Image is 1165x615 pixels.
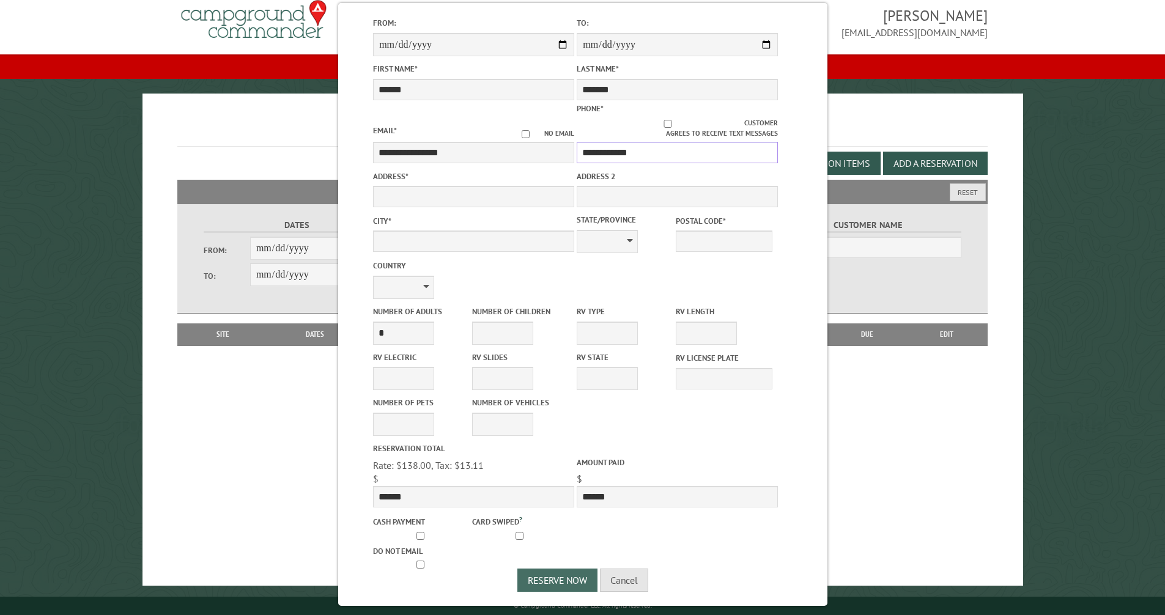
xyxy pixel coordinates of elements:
[373,473,379,485] span: $
[204,270,250,282] label: To:
[177,113,988,147] h1: Reservations
[373,443,574,454] label: Reservation Total
[577,457,778,468] label: Amount paid
[577,171,778,182] label: Address 2
[204,245,250,256] label: From:
[472,397,569,408] label: Number of Vehicles
[883,152,988,175] button: Add a Reservation
[373,459,484,471] span: Rate: $138.00, Tax: $13.11
[177,180,988,203] h2: Filters
[829,323,906,345] th: Due
[373,215,574,227] label: City
[507,128,574,139] label: No email
[676,352,772,364] label: RV License Plate
[472,352,569,363] label: RV Slides
[204,218,390,232] label: Dates
[577,352,673,363] label: RV State
[472,306,569,317] label: Number of Children
[183,323,263,345] th: Site
[373,125,397,136] label: Email
[577,118,778,139] label: Customer agrees to receive text messages
[577,17,778,29] label: To:
[577,103,604,114] label: Phone
[373,352,470,363] label: RV Electric
[950,183,986,201] button: Reset
[373,545,470,557] label: Do not email
[591,120,744,128] input: Customer agrees to receive text messages
[472,514,569,528] label: Card swiped
[263,323,368,345] th: Dates
[373,171,574,182] label: Address
[507,130,544,138] input: No email
[775,152,881,175] button: Edit Add-on Items
[600,569,648,592] button: Cancel
[373,306,470,317] label: Number of Adults
[676,306,772,317] label: RV Length
[514,602,652,609] small: © Campground Commander LLC. All rights reserved.
[577,473,582,485] span: $
[373,17,574,29] label: From:
[775,218,961,232] label: Customer Name
[577,306,673,317] label: RV Type
[519,515,522,523] a: ?
[373,63,574,75] label: First Name
[373,260,574,271] label: Country
[577,63,778,75] label: Last Name
[517,569,597,592] button: Reserve Now
[373,397,470,408] label: Number of Pets
[577,214,673,226] label: State/Province
[906,323,988,345] th: Edit
[373,516,470,528] label: Cash payment
[676,215,772,227] label: Postal Code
